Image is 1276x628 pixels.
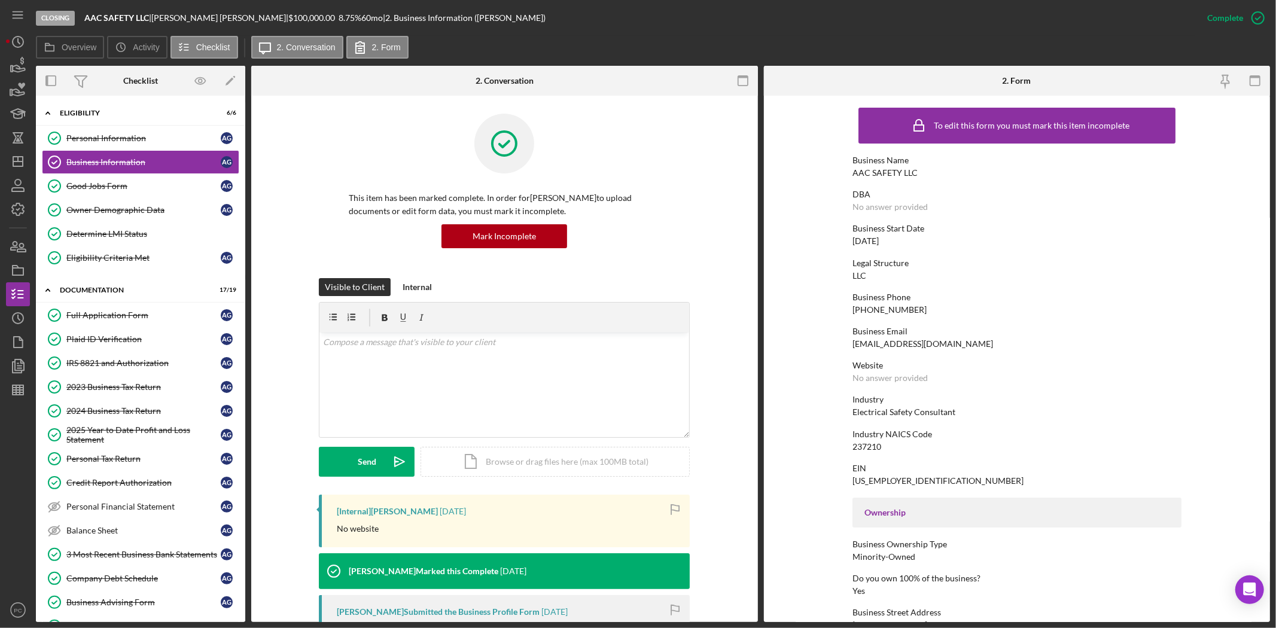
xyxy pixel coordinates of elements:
div: A G [221,477,233,489]
div: A G [221,252,233,264]
a: Owner Demographic DataAG [42,198,239,222]
button: Activity [107,36,167,59]
div: Send [358,447,376,477]
div: A G [221,548,233,560]
div: Business Start Date [852,224,1181,233]
div: EIN [852,464,1181,473]
div: Business Email [852,327,1181,336]
a: Business Advising FormAG [42,590,239,614]
p: This item has been marked complete. In order for [PERSON_NAME] to upload documents or edit form d... [349,191,660,218]
div: Minority-Owned [852,552,915,562]
button: Send [319,447,415,477]
a: Plaid ID VerificationAG [42,327,239,351]
div: Yes [852,586,865,596]
div: LLC [852,271,866,281]
div: 17 / 19 [215,286,236,294]
div: No answer provided [852,373,928,383]
div: A G [221,156,233,168]
div: Business Phone [852,292,1181,302]
div: A G [221,453,233,465]
div: Personal Information [66,133,221,143]
div: Business Information [66,157,221,167]
div: 2. Conversation [476,76,534,86]
label: 2. Conversation [277,42,336,52]
div: Eligibility [60,109,206,117]
div: Company Debt Schedule [66,574,221,583]
div: A G [221,572,233,584]
div: [EMAIL_ADDRESS][DOMAIN_NAME] [852,339,993,349]
button: Mark Incomplete [441,224,567,248]
button: Complete [1195,6,1270,30]
div: A G [221,309,233,321]
div: Good Jobs Form [66,181,221,191]
a: Eligibility Criteria MetAG [42,246,239,270]
div: A G [221,204,233,216]
div: Owner Demographic Data [66,205,221,215]
time: 2025-06-03 02:02 [500,566,526,576]
div: Plaid ID Verification [66,334,221,344]
a: IRS 8821 and AuthorizationAG [42,351,239,375]
a: 2024 Business Tax ReturnAG [42,399,239,423]
a: Personal Financial StatementAG [42,495,239,519]
div: A G [221,525,233,536]
div: | 2. Business Information ([PERSON_NAME]) [383,13,546,23]
div: [Internal] [PERSON_NAME] [337,507,438,516]
div: Mark Incomplete [473,224,536,248]
a: Balance SheetAG [42,519,239,542]
div: Business Name [852,156,1181,165]
div: Ownership [864,508,1170,517]
div: To edit this form you must mark this item incomplete [934,121,1129,130]
div: Business Advising Form [66,597,221,607]
div: Checklist [123,76,158,86]
button: 2. Form [346,36,409,59]
div: DBA [852,190,1181,199]
div: 8.75 % [339,13,361,23]
a: Business InformationAG [42,150,239,174]
label: 2. Form [372,42,401,52]
a: Company Debt ScheduleAG [42,566,239,590]
div: IRS 8821 and Authorization [66,358,221,368]
div: AAC SAFETY LLC [852,168,918,178]
div: Visible to Client [325,278,385,296]
a: 2025 Year to Date Profit and Loss StatementAG [42,423,239,447]
a: Determine LMI Status [42,222,239,246]
div: Legal Structure [852,258,1181,268]
div: Balance Sheet [66,526,221,535]
div: [PERSON_NAME] Submitted the Business Profile Form [337,607,540,617]
button: Checklist [170,36,238,59]
div: Closing [36,11,75,26]
div: Industry NAICS Code [852,429,1181,439]
div: Documentation [60,286,206,294]
time: 2025-05-30 21:57 [541,607,568,617]
label: Activity [133,42,159,52]
a: Personal Tax ReturnAG [42,447,239,471]
a: Good Jobs FormAG [42,174,239,198]
div: 237210 [852,442,881,452]
div: Credit Report Authorization [66,478,221,487]
div: Full Application Form [66,310,221,320]
a: 3 Most Recent Business Bank StatementsAG [42,542,239,566]
button: 2. Conversation [251,36,343,59]
label: Overview [62,42,96,52]
a: Credit Report AuthorizationAG [42,471,239,495]
div: 3 Most Recent Business Bank Statements [66,550,221,559]
div: Open Intercom Messenger [1235,575,1264,604]
div: Business Ownership Type [852,539,1181,549]
div: No answer provided [852,202,928,212]
a: 2023 Business Tax ReturnAG [42,375,239,399]
time: 2025-06-03 02:02 [440,507,466,516]
div: A G [221,596,233,608]
div: A G [221,180,233,192]
div: A G [221,357,233,369]
div: Do you own 100% of the business? [852,574,1181,583]
div: A G [221,405,233,417]
div: Determine LMI Status [66,229,239,239]
button: PC [6,598,30,622]
div: 2024 Business Tax Return [66,406,221,416]
button: Overview [36,36,104,59]
div: [US_EMPLOYER_IDENTIFICATION_NUMBER] [852,476,1024,486]
div: 6 / 6 [215,109,236,117]
div: [PHONE_NUMBER] [852,305,927,315]
div: Electrical Safety Consultant [852,407,955,417]
b: AAC SAFETY LLC [84,13,149,23]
